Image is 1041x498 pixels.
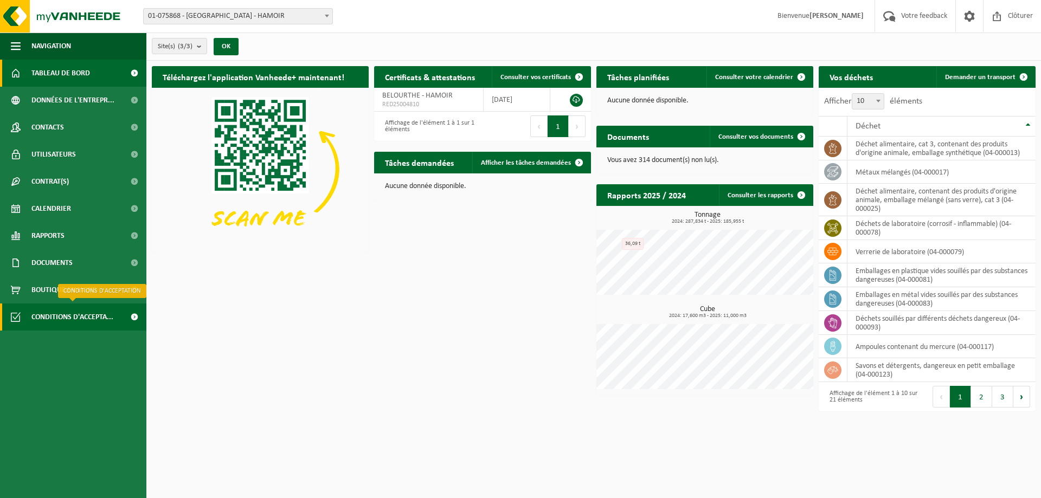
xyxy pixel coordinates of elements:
[847,335,1036,358] td: ampoules contenant du mercure (04-000117)
[847,137,1036,160] td: déchet alimentaire, cat 3, contenant des produits d'origine animale, emballage synthétique (04-00...
[143,8,333,24] span: 01-075868 - BELOURTHE - HAMOIR
[382,100,475,109] span: RED25004810
[602,219,813,224] span: 2024: 287,834 t - 2025: 185,955 t
[569,115,586,137] button: Next
[602,306,813,319] h3: Cube
[719,184,812,206] a: Consulter les rapports
[31,141,76,168] span: Utilisateurs
[31,222,65,249] span: Rapports
[31,60,90,87] span: Tableau de bord
[856,122,881,131] span: Déchet
[847,358,1036,382] td: savons et détergents, dangereux en petit emballage (04-000123)
[718,133,793,140] span: Consulter vos documents
[706,66,812,88] a: Consulter votre calendrier
[971,386,992,408] button: 2
[530,115,548,137] button: Previous
[144,9,332,24] span: 01-075868 - BELOURTHE - HAMOIR
[596,184,697,205] h2: Rapports 2025 / 2024
[31,87,114,114] span: Données de l'entrepr...
[548,115,569,137] button: 1
[374,66,486,87] h2: Certificats & attestations
[715,74,793,81] span: Consulter votre calendrier
[31,114,64,141] span: Contacts
[158,38,192,55] span: Site(s)
[852,93,884,109] span: 10
[385,183,580,190] p: Aucune donnée disponible.
[500,74,571,81] span: Consulter vos certificats
[152,66,355,87] h2: Téléchargez l'application Vanheede+ maintenant!
[602,211,813,224] h3: Tonnage
[382,92,453,100] span: BELOURTHE - HAMOIR
[152,38,207,54] button: Site(s)(3/3)
[374,152,465,173] h2: Tâches demandées
[152,88,369,250] img: Download de VHEPlus App
[178,43,192,50] count: (3/3)
[933,386,950,408] button: Previous
[847,216,1036,240] td: déchets de laboratoire (corrosif - inflammable) (04-000078)
[936,66,1034,88] a: Demander un transport
[847,184,1036,216] td: déchet alimentaire, contenant des produits d'origine animale, emballage mélangé (sans verre), cat...
[31,303,113,331] span: Conditions d'accepta...
[602,313,813,319] span: 2024: 17,600 m3 - 2025: 11,000 m3
[596,126,660,147] h2: Documents
[492,66,590,88] a: Consulter vos certificats
[31,195,71,222] span: Calendrier
[824,97,922,106] label: Afficher éléments
[852,94,884,109] span: 10
[607,157,802,164] p: Vous avez 314 document(s) non lu(s).
[596,66,680,87] h2: Tâches planifiées
[607,97,802,105] p: Aucune donnée disponible.
[214,38,239,55] button: OK
[31,276,97,303] span: Boutique en ligne
[950,386,971,408] button: 1
[380,114,477,138] div: Affichage de l'élément 1 à 1 sur 1 éléments
[809,12,864,20] strong: [PERSON_NAME]
[992,386,1013,408] button: 3
[31,33,71,60] span: Navigation
[847,311,1036,335] td: déchets souillés par différents déchets dangereux (04-000093)
[472,152,590,173] a: Afficher les tâches demandées
[622,238,644,250] div: 36,09 t
[481,159,571,166] span: Afficher les tâches demandées
[484,88,550,112] td: [DATE]
[847,240,1036,263] td: verrerie de laboratoire (04-000079)
[1013,386,1030,408] button: Next
[710,126,812,147] a: Consulter vos documents
[31,168,69,195] span: Contrat(s)
[824,385,922,409] div: Affichage de l'élément 1 à 10 sur 21 éléments
[31,249,73,276] span: Documents
[847,287,1036,311] td: emballages en métal vides souillés par des substances dangereuses (04-000083)
[945,74,1016,81] span: Demander un transport
[819,66,884,87] h2: Vos déchets
[847,263,1036,287] td: emballages en plastique vides souillés par des substances dangereuses (04-000081)
[847,160,1036,184] td: métaux mélangés (04-000017)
